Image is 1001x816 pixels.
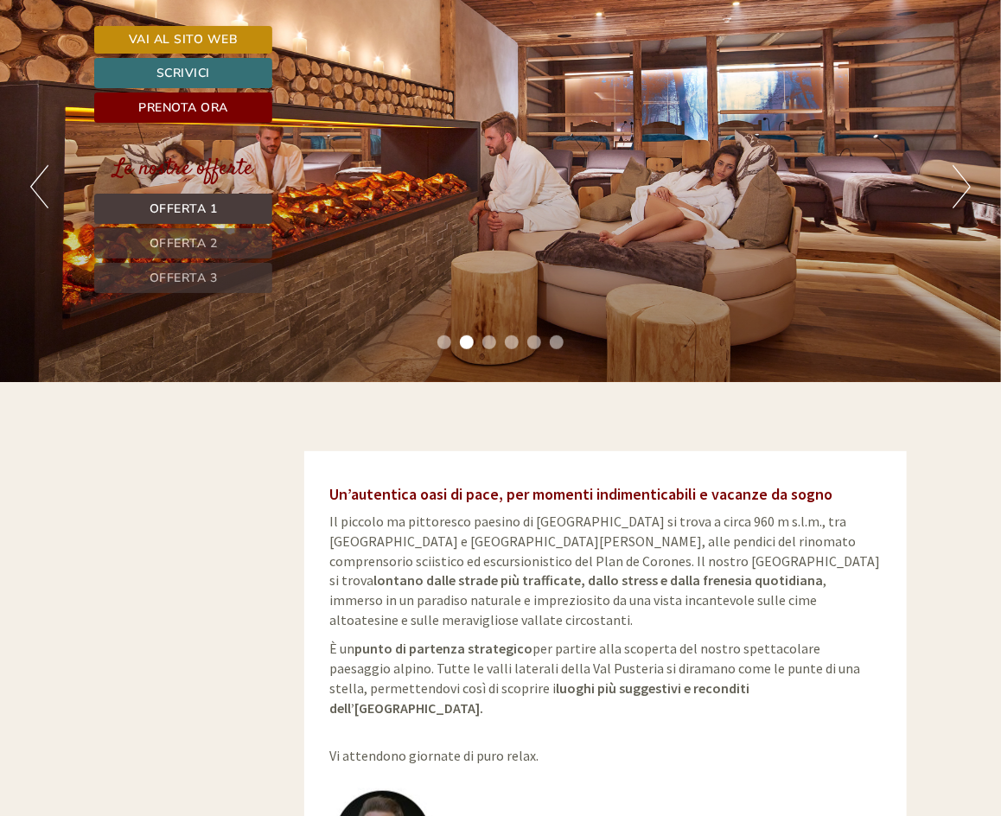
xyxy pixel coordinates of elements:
[150,201,218,217] span: Offerta 1
[953,165,971,208] button: Next
[150,235,218,252] span: Offerta 2
[297,84,526,96] small: 13:52
[330,679,750,717] strong: luoghi più suggestivi e reconditi dell’[GEOGRAPHIC_DATA].
[374,571,824,589] strong: lontano dalle strade più trafficate, dallo stress e dalla frenesia quotidiana
[330,513,881,628] span: Il piccolo ma pittoresco paesino di [GEOGRAPHIC_DATA] si trova a circa 960 m s.l.m., tra [GEOGRAP...
[150,270,218,286] span: Offerta 3
[289,47,539,99] div: Buon giorno, come possiamo aiutarla?
[330,727,539,764] span: Vi attendono giornate di puro relax.
[297,50,526,64] div: Lei
[30,165,48,208] button: Previous
[239,13,313,42] div: venerdì
[94,58,272,88] a: Scrivici
[94,153,272,185] div: Le nostre offerte
[355,640,533,657] strong: punto di partenza strategico
[463,456,552,486] button: Invia
[330,640,861,717] span: È un per partire alla scoperta del nostro spettacolare paesaggio alpino. Tutte le valli laterali ...
[94,92,272,123] a: Prenota ora
[94,26,272,54] a: Vai al sito web
[330,484,833,504] span: Un’autentica oasi di pace, per momenti indimenticabili e vacanze da sogno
